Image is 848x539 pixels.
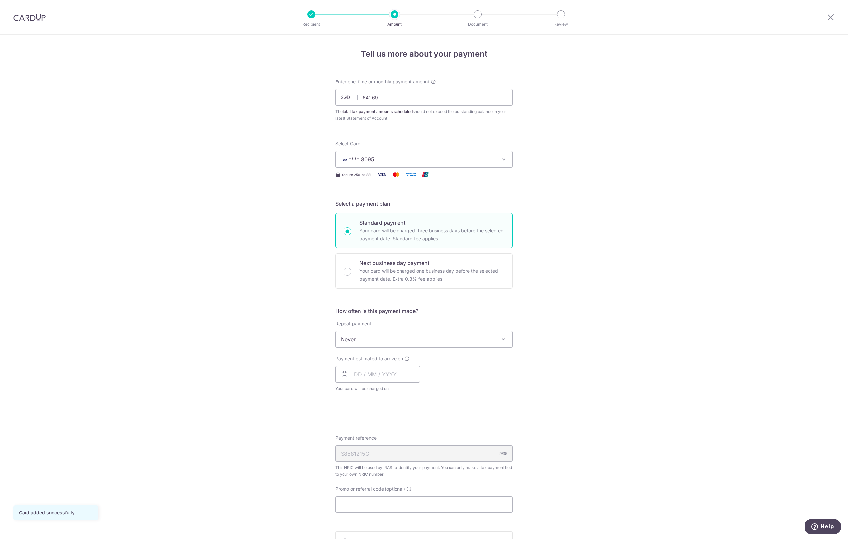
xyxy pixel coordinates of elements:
p: Your card will be charged three business days before the selected payment date. Standard fee appl... [359,227,504,243]
p: Review [537,21,586,27]
img: Visa [375,170,388,179]
iframe: Opens a widget where you can find more information [805,519,841,536]
span: Enter one-time or monthly payment amount [335,79,429,85]
span: Payment reference [335,435,377,441]
div: Card added successfully [19,510,92,516]
img: Mastercard [390,170,403,179]
h5: How often is this payment made? [335,307,513,315]
p: Recipient [287,21,336,27]
span: Promo or referral code [335,486,384,492]
p: Amount [370,21,419,27]
span: Secure 256-bit SSL [342,172,372,177]
span: (optional) [385,486,405,492]
h4: Tell us more about your payment [335,48,513,60]
img: VISA [341,157,349,162]
label: Repeat payment [335,320,371,327]
input: 0.00 [335,89,513,106]
span: Your card will be charged on [335,385,420,392]
b: total tax payment amounts scheduled [343,109,413,114]
h5: Select a payment plan [335,200,513,208]
p: Standard payment [359,219,504,227]
p: Document [453,21,502,27]
img: American Express [404,170,417,179]
span: Never [336,331,512,347]
p: Next business day payment [359,259,504,267]
input: DD / MM / YYYY [335,366,420,383]
div: 9/35 [499,450,507,457]
img: CardUp [13,13,46,21]
span: Never [335,331,513,348]
span: translation missing: en.payables.payment_networks.credit_card.summary.labels.select_card [335,141,361,146]
div: This NRIC will be used by IRAS to identify your payment. You can only make a tax payment tied to ... [335,464,513,478]
span: SGD [341,94,358,101]
p: Your card will be charged one business day before the selected payment date. Extra 0.3% fee applies. [359,267,504,283]
span: Payment estimated to arrive on [335,355,403,362]
img: Union Pay [419,170,432,179]
div: The should not exceed the outstanding balance in your latest Statement of Account. [335,108,513,122]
